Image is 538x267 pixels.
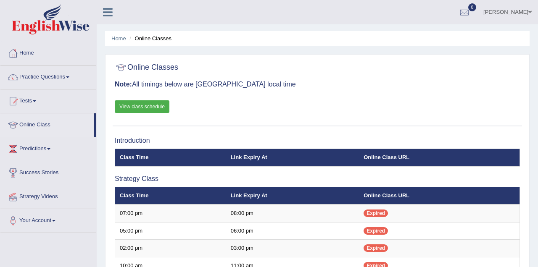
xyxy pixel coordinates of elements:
b: Note: [115,81,132,88]
td: 08:00 pm [226,204,359,222]
a: Online Class [0,113,94,134]
h3: Strategy Class [115,175,520,183]
li: Online Classes [127,34,171,42]
th: Online Class URL [359,149,520,166]
a: Tests [0,89,96,110]
th: Class Time [115,187,226,204]
span: Expired [364,209,388,217]
a: Practice Questions [0,65,96,86]
th: Class Time [115,149,226,166]
span: Expired [364,244,388,252]
td: 06:00 pm [226,222,359,240]
a: Home [0,42,96,63]
span: 0 [468,3,477,11]
td: 07:00 pm [115,204,226,222]
td: 02:00 pm [115,240,226,257]
h3: Introduction [115,137,520,144]
h3: All timings below are [GEOGRAPHIC_DATA] local time [115,81,520,88]
span: Expired [364,227,388,235]
a: Strategy Videos [0,185,96,206]
td: 05:00 pm [115,222,226,240]
a: Success Stories [0,161,96,182]
th: Link Expiry At [226,187,359,204]
h2: Online Classes [115,61,178,74]
a: View class schedule [115,100,169,113]
a: Home [111,35,126,42]
a: Your Account [0,209,96,230]
th: Link Expiry At [226,149,359,166]
th: Online Class URL [359,187,520,204]
a: Predictions [0,137,96,158]
td: 03:00 pm [226,240,359,257]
